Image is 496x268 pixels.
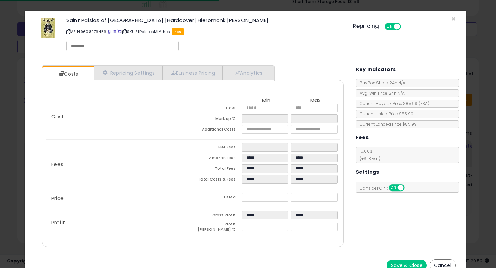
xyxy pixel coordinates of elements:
[193,164,242,175] td: Total Fees
[46,114,193,120] p: Cost
[356,133,369,142] h5: Fees
[172,28,184,35] span: FBA
[356,156,380,162] span: (+$1.8 var)
[356,148,380,162] span: 15.00 %
[193,175,242,186] td: Total Costs & Fees
[193,114,242,125] td: Mark up %
[356,65,396,74] h5: Key Indicators
[400,24,411,30] span: OFF
[193,154,242,164] td: Amazon Fees
[385,24,394,30] span: ON
[193,211,242,221] td: Gross Profit
[356,121,417,127] span: Current Landed Price: $85.99
[223,66,273,80] a: Analytics
[356,80,405,86] span: BuyBox Share 24h: N/A
[418,101,430,106] span: ( FBA )
[46,220,193,225] p: Profit
[389,185,398,191] span: ON
[193,125,242,136] td: Additional Costs
[42,67,93,81] a: Costs
[41,18,55,38] img: 51eG4RLuimL._SL60_.jpg
[46,162,193,167] p: Fees
[193,193,242,204] td: Listed
[117,29,121,34] a: Your listing only
[193,143,242,154] td: FBA Fees
[403,185,414,191] span: OFF
[242,97,291,104] th: Min
[66,18,343,23] h3: Saint Paisios of [GEOGRAPHIC_DATA] [Hardcover] Hieromonk [PERSON_NAME]
[356,111,413,117] span: Current Listed Price: $85.99
[451,14,456,24] span: ×
[356,168,379,176] h5: Settings
[356,90,405,96] span: Avg. Win Price 24h: N/A
[113,29,116,34] a: All offer listings
[193,221,242,234] td: Profit [PERSON_NAME] %
[193,104,242,114] td: Cost
[403,101,430,106] span: $85.99
[356,185,414,191] span: Consider CPT:
[353,23,381,29] h5: Repricing:
[162,66,223,80] a: Business Pricing
[46,196,193,201] p: Price
[107,29,111,34] a: BuyBox page
[66,26,343,37] p: ASIN: 9608976456 | SKU: StPaisiosMtAthos
[291,97,340,104] th: Max
[356,101,430,106] span: Current Buybox Price:
[94,66,162,80] a: Repricing Settings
